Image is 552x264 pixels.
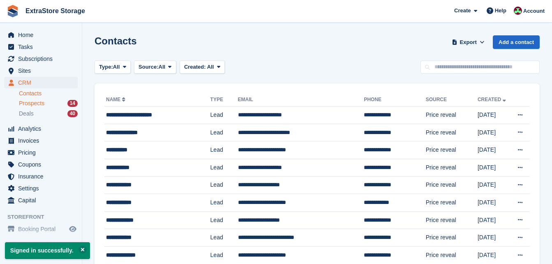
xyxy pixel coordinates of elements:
span: Source: [139,63,158,71]
td: Price reveal [426,246,478,264]
a: menu [4,123,78,134]
td: Lead [210,246,238,264]
span: All [113,63,120,71]
td: Lead [210,124,238,141]
span: Prospects [19,100,44,107]
td: [DATE] [478,107,511,124]
td: [DATE] [478,211,511,229]
td: [DATE] [478,176,511,194]
a: menu [4,29,78,41]
td: Price reveal [426,176,478,194]
img: Chelsea Parker [514,7,522,15]
td: Lead [210,176,238,194]
a: menu [4,147,78,158]
div: 40 [67,110,78,117]
td: [DATE] [478,229,511,247]
span: Insurance [18,171,67,182]
th: Type [210,93,238,107]
td: Price reveal [426,194,478,212]
td: Lead [210,194,238,212]
a: menu [4,135,78,146]
span: Capital [18,195,67,206]
button: Type: All [95,60,131,74]
span: Type: [99,63,113,71]
a: ExtraStore Storage [22,4,88,18]
span: Tasks [18,41,67,53]
td: [DATE] [478,124,511,141]
span: Home [18,29,67,41]
h1: Contacts [95,35,137,46]
td: Price reveal [426,141,478,159]
td: Lead [210,229,238,247]
a: Add a contact [493,35,540,49]
td: Price reveal [426,229,478,247]
td: Lead [210,211,238,229]
div: 14 [67,100,78,107]
th: Email [238,93,364,107]
button: Export [450,35,486,49]
a: menu [4,53,78,65]
td: [DATE] [478,159,511,176]
span: Pricing [18,147,67,158]
span: All [159,63,166,71]
a: menu [4,171,78,182]
td: Price reveal [426,107,478,124]
span: Account [523,7,545,15]
a: menu [4,159,78,170]
span: Create [454,7,471,15]
span: Subscriptions [18,53,67,65]
a: menu [4,183,78,194]
span: Sites [18,65,67,76]
td: Price reveal [426,211,478,229]
a: menu [4,195,78,206]
td: Price reveal [426,124,478,141]
span: Analytics [18,123,67,134]
th: Phone [364,93,425,107]
th: Source [426,93,478,107]
td: Lead [210,141,238,159]
td: [DATE] [478,141,511,159]
span: All [207,64,214,70]
span: Settings [18,183,67,194]
span: Storefront [7,213,82,221]
span: Help [495,7,506,15]
button: Source: All [134,60,176,74]
a: Contacts [19,90,78,97]
span: Deals [19,110,34,118]
a: Deals 40 [19,109,78,118]
a: Preview store [68,224,78,234]
td: Lead [210,159,238,176]
span: CRM [18,77,67,88]
a: menu [4,223,78,235]
a: menu [4,65,78,76]
a: menu [4,77,78,88]
span: Created: [184,64,206,70]
button: Created: All [180,60,225,74]
p: Signed in successfully. [5,242,90,259]
td: [DATE] [478,194,511,212]
a: Name [106,97,127,102]
span: Export [460,38,477,46]
a: Prospects 14 [19,99,78,108]
td: Price reveal [426,159,478,176]
img: stora-icon-8386f47178a22dfd0bd8f6a31ec36ba5ce8667c1dd55bd0f319d3a0aa187defe.svg [7,5,19,17]
td: Lead [210,107,238,124]
span: Coupons [18,159,67,170]
a: Created [478,97,508,102]
td: [DATE] [478,246,511,264]
span: Booking Portal [18,223,67,235]
span: Invoices [18,135,67,146]
a: menu [4,41,78,53]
